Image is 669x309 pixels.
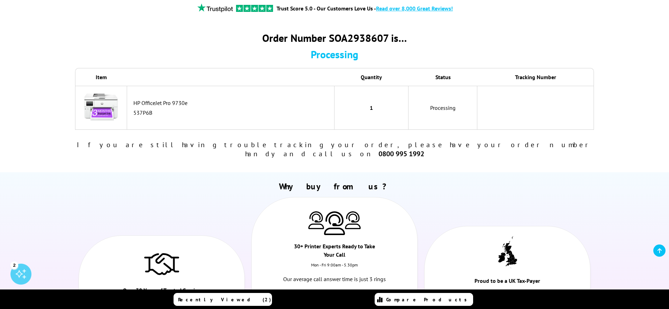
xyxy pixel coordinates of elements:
[277,274,392,284] p: Our average call answer time is just 3 rings
[75,140,594,158] div: If you are still having trouble tracking your order, please have your order number handy and call...
[236,5,273,12] img: trustpilot rating
[120,286,203,298] div: Over 30 Years of Trusted Service
[75,47,594,61] div: Processing
[277,5,453,12] a: Trust Score 5.0 - Our Customers Love Us -Read over 8,000 Great Reviews!
[133,109,331,116] div: 537P6B
[75,181,594,192] h2: Why buy from us?
[308,211,324,229] img: Printer Experts
[178,296,271,303] span: Recently Viewed (2)
[466,277,549,288] div: Proud to be a UK Tax-Payer
[83,90,118,125] img: HP OfficeJet Pro 9730e
[409,86,477,130] td: Processing
[477,68,594,86] th: Tracking Number
[376,5,453,12] span: Read over 8,000 Great Reviews!
[144,250,179,278] img: Trusted Service
[174,293,272,306] a: Recently Viewed (2)
[378,149,424,158] b: 0800 995 1992
[324,211,345,235] img: Printer Experts
[75,31,594,45] div: Order Number SOA2938607 is…
[498,236,517,268] img: UK tax payer
[10,261,18,269] div: 2
[334,86,409,130] td: 1
[375,293,473,306] a: Compare Products
[345,211,361,229] img: Printer Experts
[409,68,477,86] th: Status
[252,262,417,274] div: Mon - Fri 9:00am - 5.30pm
[133,99,331,106] div: HP OfficeJet Pro 9730e
[386,296,471,303] span: Compare Products
[334,68,409,86] th: Quantity
[75,68,127,86] th: Item
[194,3,236,12] img: trustpilot rating
[293,242,376,262] div: 30+ Printer Experts Ready to Take Your Call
